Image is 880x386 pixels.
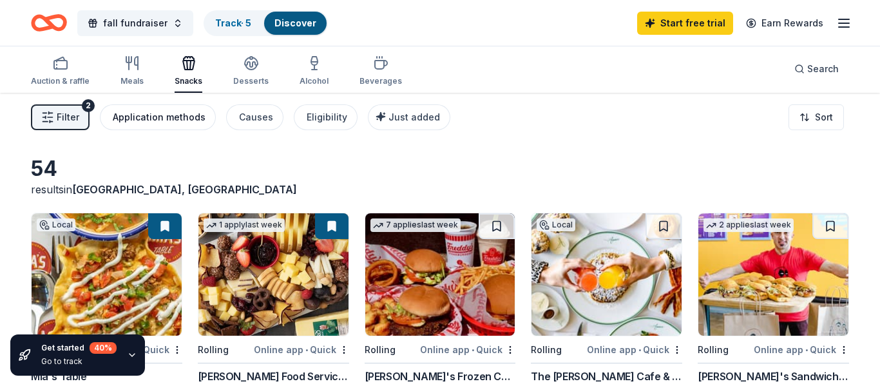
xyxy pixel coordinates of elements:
[300,50,329,93] button: Alcohol
[637,12,733,35] a: Start free trial
[698,369,849,384] div: [PERSON_NAME]'s Sandwiches
[215,17,251,28] a: Track· 5
[31,104,90,130] button: Filter2
[305,345,308,355] span: •
[738,12,831,35] a: Earn Rewards
[703,218,794,232] div: 2 applies last week
[31,76,90,86] div: Auction & raffle
[365,369,516,384] div: [PERSON_NAME]'s Frozen Custard & Steakburgers
[698,342,729,358] div: Rolling
[37,218,75,231] div: Local
[64,183,297,196] span: in
[239,110,273,125] div: Causes
[204,10,328,36] button: Track· 5Discover
[31,50,90,93] button: Auction & raffle
[698,213,848,336] img: Image for Ike's Sandwiches
[198,213,349,336] img: Image for Gordon Food Service Store
[368,104,450,130] button: Just added
[31,156,349,182] div: 54
[57,110,79,125] span: Filter
[370,218,461,232] div: 7 applies last week
[365,213,515,336] img: Image for Freddy's Frozen Custard & Steakburgers
[41,342,117,354] div: Get started
[531,213,682,336] img: Image for The Annie Cafe & Bar
[815,110,833,125] span: Sort
[198,369,349,384] div: [PERSON_NAME] Food Service Store
[365,342,396,358] div: Rolling
[472,345,474,355] span: •
[784,56,849,82] button: Search
[32,213,182,336] img: Image for Mia's Table
[359,76,402,86] div: Beverages
[789,104,844,130] button: Sort
[233,76,269,86] div: Desserts
[587,342,682,358] div: Online app Quick
[72,183,297,196] span: [GEOGRAPHIC_DATA], [GEOGRAPHIC_DATA]
[204,218,285,232] div: 1 apply last week
[120,76,144,86] div: Meals
[103,15,167,31] span: fall fundraiser
[307,110,347,125] div: Eligibility
[294,104,358,130] button: Eligibility
[175,76,202,86] div: Snacks
[113,110,206,125] div: Application methods
[531,342,562,358] div: Rolling
[226,104,283,130] button: Causes
[233,50,269,93] button: Desserts
[638,345,641,355] span: •
[31,182,349,197] div: results
[388,111,440,122] span: Just added
[300,76,329,86] div: Alcohol
[359,50,402,93] button: Beverages
[90,342,117,354] div: 40 %
[77,10,193,36] button: fall fundraiser
[805,345,808,355] span: •
[41,356,117,367] div: Go to track
[254,342,349,358] div: Online app Quick
[82,99,95,112] div: 2
[531,369,682,384] div: The [PERSON_NAME] Cafe & Bar
[420,342,515,358] div: Online app Quick
[807,61,839,77] span: Search
[100,104,216,130] button: Application methods
[120,50,144,93] button: Meals
[537,218,575,231] div: Local
[175,50,202,93] button: Snacks
[754,342,849,358] div: Online app Quick
[31,8,67,38] a: Home
[274,17,316,28] a: Discover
